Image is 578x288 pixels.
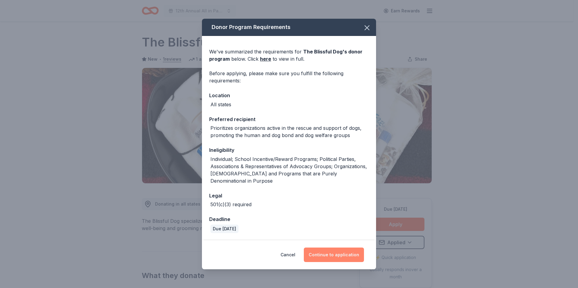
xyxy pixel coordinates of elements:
div: Individual; School Incentive/Reward Programs; Political Parties, Associations & Representatives o... [210,155,369,184]
div: Preferred recipient [209,115,369,123]
div: 501(c)(3) required [210,201,252,208]
div: Donor Program Requirements [202,19,376,36]
div: All states [210,101,231,108]
button: Continue to application [304,248,364,262]
div: Due [DATE] [210,225,239,233]
a: here [260,55,271,62]
div: Before applying, please make sure you fulfill the following requirements: [209,70,369,84]
div: Prioritizes organizations active in the rescue and support of dogs, promoting the human and dog b... [210,124,369,139]
div: Legal [209,192,369,200]
div: Location [209,91,369,99]
div: Ineligibility [209,146,369,154]
div: Deadline [209,215,369,223]
button: Cancel [281,248,295,262]
div: We've summarized the requirements for below. Click to view in full. [209,48,369,62]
